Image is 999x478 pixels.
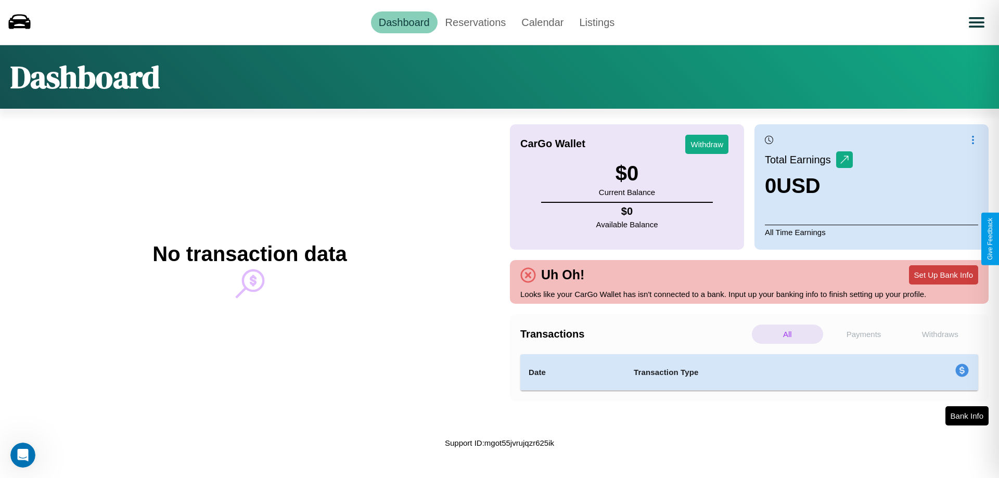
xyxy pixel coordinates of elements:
[765,174,853,198] h3: 0 USD
[596,205,658,217] h4: $ 0
[371,11,438,33] a: Dashboard
[514,11,571,33] a: Calendar
[520,354,978,391] table: simple table
[962,8,991,37] button: Open menu
[752,325,823,344] p: All
[529,366,617,379] h4: Date
[536,267,590,282] h4: Uh Oh!
[945,406,989,425] button: Bank Info
[904,325,976,344] p: Withdraws
[909,265,978,285] button: Set Up Bank Info
[520,328,749,340] h4: Transactions
[987,218,994,260] div: Give Feedback
[571,11,622,33] a: Listings
[634,366,870,379] h4: Transaction Type
[520,138,585,150] h4: CarGo Wallet
[599,185,655,199] p: Current Balance
[765,225,978,239] p: All Time Earnings
[520,287,978,301] p: Looks like your CarGo Wallet has isn't connected to a bank. Input up your banking info to finish ...
[445,436,554,450] p: Support ID: mgot55jvrujqzr625ik
[10,443,35,468] iframe: Intercom live chat
[685,135,728,154] button: Withdraw
[828,325,900,344] p: Payments
[596,217,658,231] p: Available Balance
[438,11,514,33] a: Reservations
[10,56,160,98] h1: Dashboard
[152,242,347,266] h2: No transaction data
[765,150,836,169] p: Total Earnings
[599,162,655,185] h3: $ 0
